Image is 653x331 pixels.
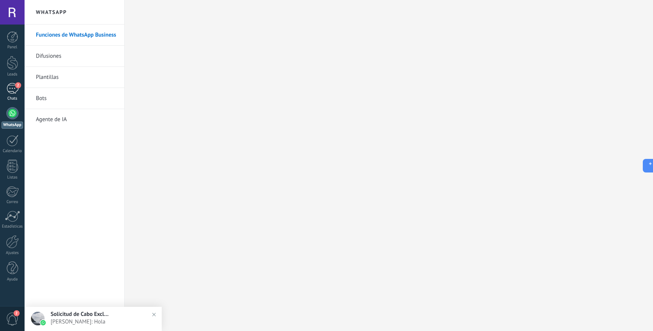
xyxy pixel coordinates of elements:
div: Leads [2,72,23,77]
span: 2 [14,310,20,316]
a: Difusiones [36,46,117,67]
li: Plantillas [25,67,124,88]
li: Funciones de WhatsApp Business [25,25,124,46]
div: WhatsApp [2,122,23,129]
div: Listas [2,175,23,180]
a: Plantillas [36,67,117,88]
div: Correo [2,200,23,205]
img: close_notification.svg [149,309,159,320]
div: Calendario [2,149,23,154]
li: Bots [25,88,124,109]
span: [PERSON_NAME]: Hola [51,318,151,325]
li: Difusiones [25,46,124,67]
a: Bots [36,88,117,109]
span: 2 [15,82,21,88]
li: Agente de IA [25,109,124,130]
span: Solicitud de Cabo Exclusive Yachts [51,311,111,318]
img: waba.svg [40,320,46,325]
div: Ayuda [2,277,23,282]
a: Solicitud de Cabo Exclusive Yachts[PERSON_NAME]: Hola [25,307,162,331]
div: Chats [2,96,23,101]
a: Agente de IA [36,109,117,130]
div: Ajustes [2,251,23,256]
div: Estadísticas [2,224,23,229]
div: Panel [2,45,23,50]
a: Funciones de WhatsApp Business [36,25,117,46]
